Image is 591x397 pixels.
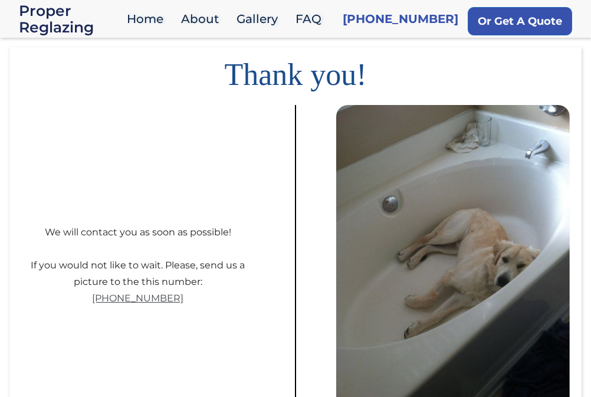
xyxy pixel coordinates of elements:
h1: Thank you! [9,47,582,93]
div: We will contact you as soon as possible! If you would not like to wait. Please, send us a picture... [21,215,255,290]
a: [PHONE_NUMBER] [92,290,183,307]
div: Proper Reglazing [19,2,121,35]
a: Or Get A Quote [468,7,572,35]
a: [PHONE_NUMBER] [343,11,458,27]
a: Home [121,6,175,32]
a: About [175,6,231,32]
a: home [19,2,121,35]
a: Gallery [231,6,290,32]
a: FAQ [290,6,333,32]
